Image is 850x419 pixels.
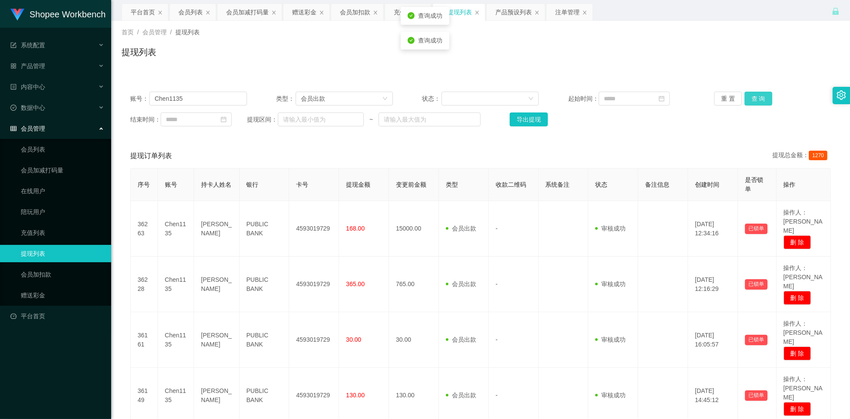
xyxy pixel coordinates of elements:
i: 图标: down [382,96,388,102]
span: 提现列表 [175,29,200,36]
button: 导出提现 [510,112,548,126]
span: 提现订单列表 [130,151,172,161]
button: 删 除 [784,235,811,249]
span: 内容中心 [10,83,45,90]
span: 备注信息 [645,181,669,188]
button: 查 询 [745,92,772,106]
i: 图标: close [474,10,480,15]
a: 赠送彩金 [21,287,104,304]
span: 30.00 [346,336,361,343]
span: - [496,225,498,232]
div: 产品预设列表 [495,4,532,20]
span: 会员出款 [446,336,476,343]
span: 首页 [122,29,134,36]
a: 在线用户 [21,182,104,200]
span: 结束时间： [130,115,161,124]
td: [PERSON_NAME] [194,257,239,312]
a: 提现列表 [21,245,104,262]
i: 图标: close [319,10,324,15]
span: 收款二维码 [496,181,526,188]
td: 30.00 [389,312,439,368]
td: Chen1135 [158,201,194,257]
span: 类型 [446,181,458,188]
span: 操作人：[PERSON_NAME] [784,320,823,345]
i: 图标: close [158,10,163,15]
span: 是否锁单 [745,176,763,192]
div: 赠送彩金 [292,4,316,20]
button: 已锁单 [745,279,768,290]
div: 充值列表 [394,4,418,20]
a: 会员加扣款 [21,266,104,283]
i: icon: check-circle [408,12,415,19]
span: ~ [364,115,379,124]
i: 图标: profile [10,84,16,90]
td: 4593019729 [289,257,339,312]
span: 序号 [138,181,150,188]
span: 审核成功 [595,392,626,399]
i: 图标: table [10,125,16,132]
span: 会员出款 [446,392,476,399]
span: 起始时间： [568,94,599,103]
input: 请输入最大值为 [379,112,481,126]
span: 查询成功 [418,12,442,19]
span: 变更前金额 [396,181,426,188]
button: 删 除 [784,291,811,305]
img: logo.9652507e.png [10,9,24,21]
i: 图标: calendar [659,96,665,102]
i: 图标: down [528,96,534,102]
td: 4593019729 [289,312,339,368]
h1: 提现列表 [122,46,156,59]
div: 会员列表 [178,4,203,20]
button: 删 除 [784,402,811,416]
span: / [170,29,172,36]
span: 操作人：[PERSON_NAME] [784,209,823,234]
span: 审核成功 [595,225,626,232]
i: 图标: close [373,10,378,15]
i: 图标: close [534,10,540,15]
span: 账号： [130,94,149,103]
td: 4593019729 [289,201,339,257]
div: 提现列表 [448,4,472,20]
span: 产品管理 [10,63,45,69]
i: 图标: setting [837,90,846,100]
span: 提现区间： [247,115,278,124]
a: 陪玩用户 [21,203,104,221]
td: [DATE] 12:16:29 [688,257,738,312]
td: PUBLIC BANK [240,312,290,368]
span: 会员管理 [142,29,167,36]
i: 图标: lock [832,7,840,15]
button: 重 置 [714,92,742,106]
span: 168.00 [346,225,365,232]
td: [PERSON_NAME] [194,201,239,257]
span: / [137,29,139,36]
span: - [496,280,498,287]
span: 状态： [422,94,441,103]
span: 账号 [165,181,177,188]
span: 卡号 [296,181,308,188]
span: - [496,336,498,343]
div: 注单管理 [555,4,580,20]
input: 请输入最小值为 [278,112,364,126]
button: 删 除 [784,346,811,360]
div: 提现总金额： [772,151,831,161]
span: 365.00 [346,280,365,287]
span: 查询成功 [418,37,442,44]
span: 会员出款 [446,225,476,232]
i: 图标: appstore-o [10,63,16,69]
h1: Shopee Workbench [30,0,105,28]
span: 1270 [809,151,827,160]
td: 36263 [131,201,158,257]
button: 已锁单 [745,335,768,345]
td: 15000.00 [389,201,439,257]
span: 银行 [247,181,259,188]
span: 审核成功 [595,336,626,343]
span: 系统配置 [10,42,45,49]
span: 会员出款 [446,280,476,287]
td: [DATE] 16:05:57 [688,312,738,368]
a: 会员列表 [21,141,104,158]
span: - [496,392,498,399]
span: 类型： [276,94,296,103]
a: Shopee Workbench [10,10,105,17]
span: 操作人：[PERSON_NAME] [784,264,823,290]
div: 会员出款 [301,92,325,105]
